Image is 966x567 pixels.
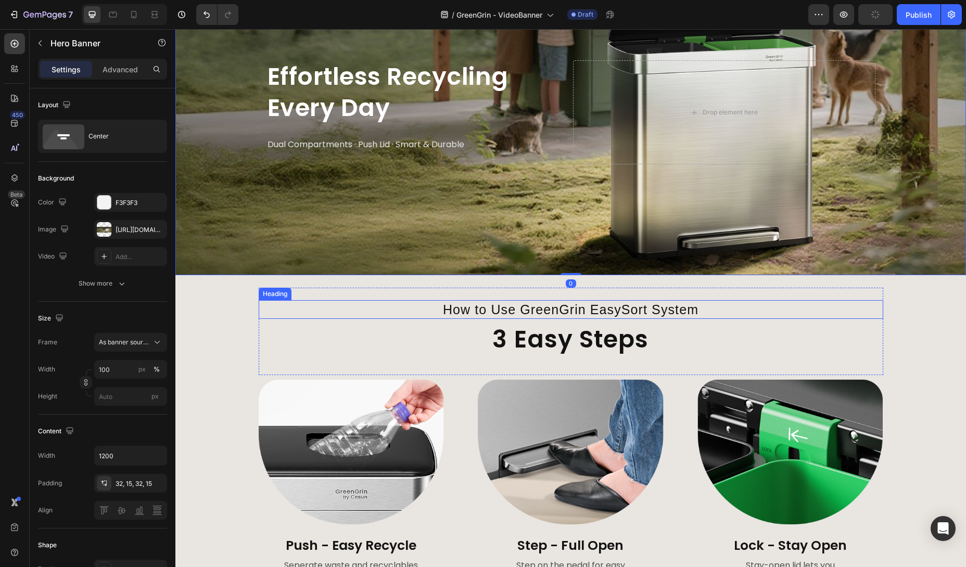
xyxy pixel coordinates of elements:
div: Video [38,250,69,264]
div: Layout [38,98,73,112]
div: 32, 15, 32, 15 [116,479,164,488]
p: Lock - Stay Open [523,505,707,528]
div: 450 [10,111,25,119]
div: Size [38,312,66,326]
div: Color [38,196,69,210]
label: Width [38,365,55,374]
div: Publish [906,9,932,20]
img: gempages_563546642523882661-3028821b-6b8f-4e55-8220-4d7558062445.webp [302,350,488,495]
input: px [94,387,167,406]
div: Undo/Redo [196,4,238,25]
span: As banner source [99,338,150,347]
button: % [136,363,148,376]
input: px% [94,360,167,379]
button: 7 [4,4,78,25]
p: Settings [52,64,81,75]
span: GreenGrin - VideoBanner [456,9,542,20]
div: px [138,365,146,374]
div: Show more [79,278,127,289]
img: gempages_563546642523882661-90cceb62-0c59-431b-9f85-05a2502aa3b8.webp [522,350,708,495]
p: 7 [68,8,73,21]
span: / [452,9,454,20]
div: Padding [38,479,62,488]
span: px [151,392,159,400]
iframe: Design area [175,29,966,567]
div: Heading [85,260,114,269]
div: Image [38,223,71,237]
p: Push - Easy Recycle [84,505,268,528]
div: Drop element here [527,79,582,87]
h2: How to Use GreenGrin EasySort System [83,271,708,290]
label: Frame [38,338,57,347]
div: Add... [116,252,164,262]
div: Center [88,124,152,148]
p: Advanced [103,64,138,75]
div: Shape [38,540,57,550]
div: F3F3F3 [116,198,164,208]
div: Beta [8,190,25,199]
label: Height [38,392,57,401]
div: [URL][DOMAIN_NAME] [116,225,164,235]
div: Content [38,424,76,439]
p: Seperate waste and recyclables [84,530,268,543]
div: % [154,365,160,374]
h2: 3 Easy Steps [83,294,708,327]
p: Step - Full Open [303,505,487,528]
p: Step on the pedal for easy [303,530,487,543]
button: As banner source [94,333,167,352]
input: Auto [95,446,167,465]
button: Publish [897,4,940,25]
img: gempages_563546642523882661-4bde7146-de9a-44c9-98fa-820fb24992cf.webp [83,350,269,495]
div: 0 [390,250,401,259]
button: px [150,363,163,376]
div: Width [38,451,55,460]
div: Open Intercom Messenger [931,516,956,541]
div: Background [38,174,74,183]
button: Show more [38,274,167,293]
span: Draft [578,10,593,19]
div: Align [38,506,53,515]
p: Hero Banner [50,37,139,49]
p: Stay-open lid lets you [523,530,707,543]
